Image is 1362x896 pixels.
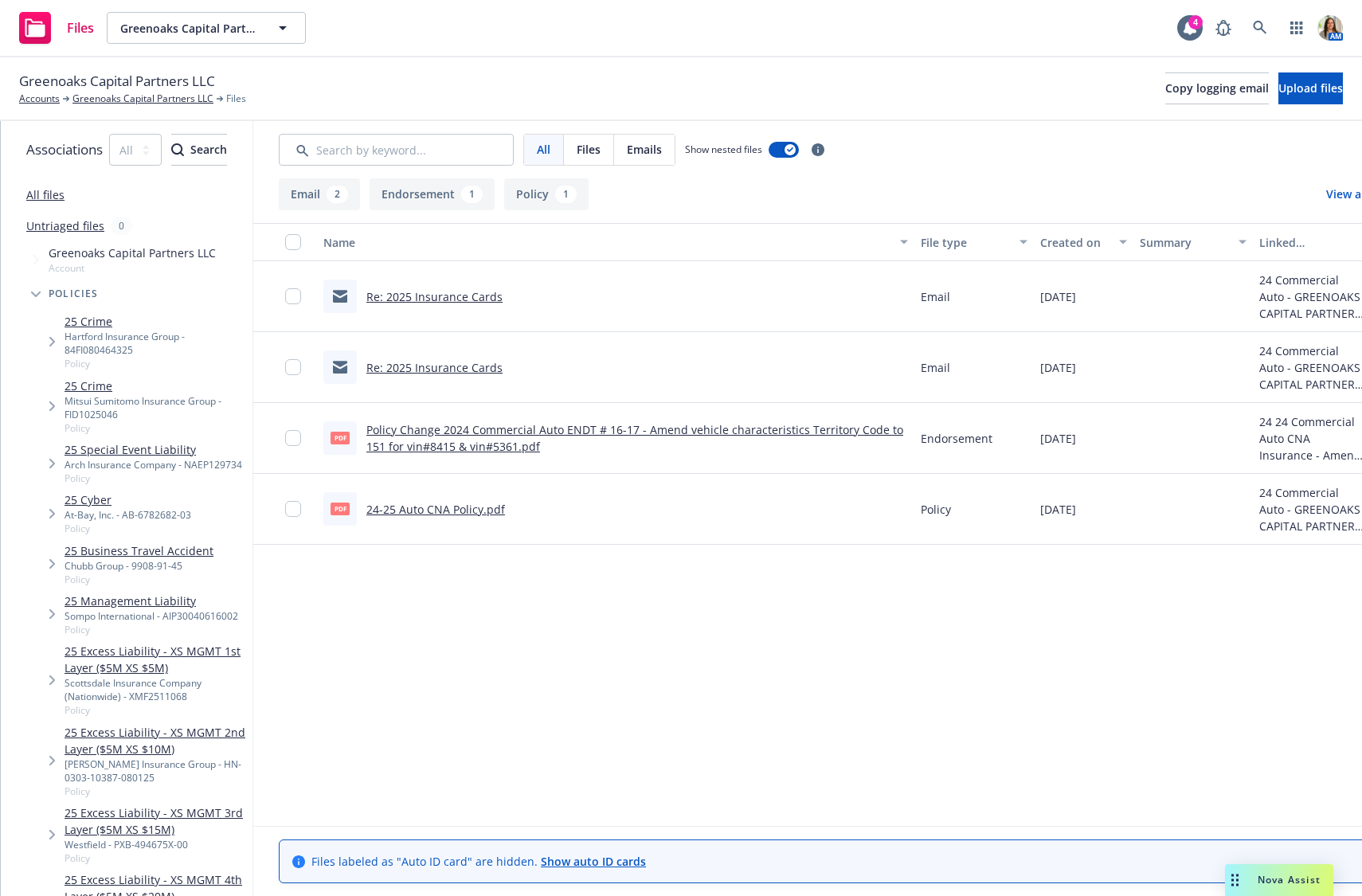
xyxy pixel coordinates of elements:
[279,134,514,166] input: Search by keyword...
[49,289,99,299] span: Policies
[921,288,950,305] span: Email
[19,92,60,106] a: Accounts
[65,609,238,623] div: Sompo International - AIP30040616002
[370,178,495,210] button: Endorsement
[171,143,184,156] svg: Search
[171,135,227,165] div: Search
[1188,15,1203,29] div: 4
[577,141,601,158] span: Files
[285,501,301,517] input: Toggle Row Selected
[65,623,238,636] span: Policy
[65,330,246,357] div: Hartford Insurance Group - 84FI080464325
[107,12,306,44] button: Greenoaks Capital Partners LLC
[1140,234,1229,251] div: Summary
[541,854,646,869] a: Show auto ID cards
[65,313,246,330] a: 25 Crime
[49,245,216,261] span: Greenoaks Capital Partners LLC
[921,359,950,376] span: Email
[65,703,246,717] span: Policy
[65,643,246,676] a: 25 Excess Liability - XS MGMT 1st Layer ($5M XS $5M)
[65,851,246,865] span: Policy
[65,838,246,851] div: Westfield - PXB-494675X-00
[19,71,215,92] span: Greenoaks Capital Partners LLC
[366,360,503,375] a: Re: 2025 Insurance Cards
[49,261,216,275] span: Account
[1165,72,1269,104] button: Copy logging email
[461,186,483,203] div: 1
[26,217,104,234] a: Untriaged files
[1165,80,1269,96] span: Copy logging email
[311,853,646,870] span: Files labeled as "Auto ID card" are hidden.
[285,430,301,446] input: Toggle Row Selected
[13,6,100,50] a: Files
[111,217,132,235] div: 0
[65,394,246,421] div: Mitsui Sumitomo Insurance Group - FID1025046
[1258,873,1321,886] span: Nova Assist
[1040,430,1076,447] span: [DATE]
[685,143,762,156] span: Show nested files
[323,234,890,251] div: Name
[65,357,246,370] span: Policy
[72,92,213,106] a: Greenoaks Capital Partners LLC
[67,22,94,34] span: Files
[65,559,213,573] div: Chubb Group - 9908-91-45
[65,421,246,435] span: Policy
[1040,501,1076,518] span: [DATE]
[65,676,246,703] div: Scottsdale Insurance Company (Nationwide) - XMF2511068
[1034,223,1133,261] button: Created on
[65,491,191,508] a: 25 Cyber
[285,359,301,375] input: Toggle Row Selected
[285,288,301,304] input: Toggle Row Selected
[366,422,903,454] a: Policy Change 2024 Commercial Auto ENDT # 16-17 - Amend vehicle characteristics Territory Code to...
[1281,12,1313,44] a: Switch app
[65,471,242,485] span: Policy
[1040,359,1076,376] span: [DATE]
[65,593,238,609] a: 25 Management Liability
[65,542,213,559] a: 25 Business Travel Accident
[921,501,951,518] span: Policy
[226,92,246,106] span: Files
[65,757,246,784] div: [PERSON_NAME] Insurance Group - HN-0303-10387-080125
[65,378,246,394] a: 25 Crime
[1278,72,1343,104] button: Upload files
[1133,223,1253,261] button: Summary
[120,20,258,37] span: Greenoaks Capital Partners LLC
[504,178,589,210] button: Policy
[65,784,246,798] span: Policy
[26,187,65,202] a: All files
[65,522,191,535] span: Policy
[1225,864,1333,896] button: Nova Assist
[331,503,350,515] span: pdf
[331,432,350,444] span: pdf
[1040,234,1110,251] div: Created on
[1278,80,1343,96] span: Upload files
[1317,15,1343,41] img: photo
[65,724,246,757] a: 25 Excess Liability - XS MGMT 2nd Layer ($5M XS $10M)
[1225,864,1245,896] div: Drag to move
[279,178,360,210] button: Email
[317,223,914,261] button: Name
[65,508,191,522] div: At-Bay, Inc. - AB-6782682-03
[65,573,213,586] span: Policy
[65,804,246,838] a: 25 Excess Liability - XS MGMT 3rd Layer ($5M XS $15M)
[366,289,503,304] a: Re: 2025 Insurance Cards
[65,441,242,458] a: 25 Special Event Liability
[26,139,103,160] span: Associations
[627,141,662,158] span: Emails
[921,430,992,447] span: Endorsement
[921,234,1010,251] div: File type
[285,234,301,250] input: Select all
[914,223,1034,261] button: File type
[366,502,505,517] a: 24-25 Auto CNA Policy.pdf
[1207,12,1239,44] a: Report a Bug
[537,141,550,158] span: All
[1244,12,1276,44] a: Search
[65,458,242,471] div: Arch Insurance Company - NAEP129734
[1040,288,1076,305] span: [DATE]
[327,186,348,203] div: 2
[555,186,577,203] div: 1
[171,134,227,166] button: SearchSearch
